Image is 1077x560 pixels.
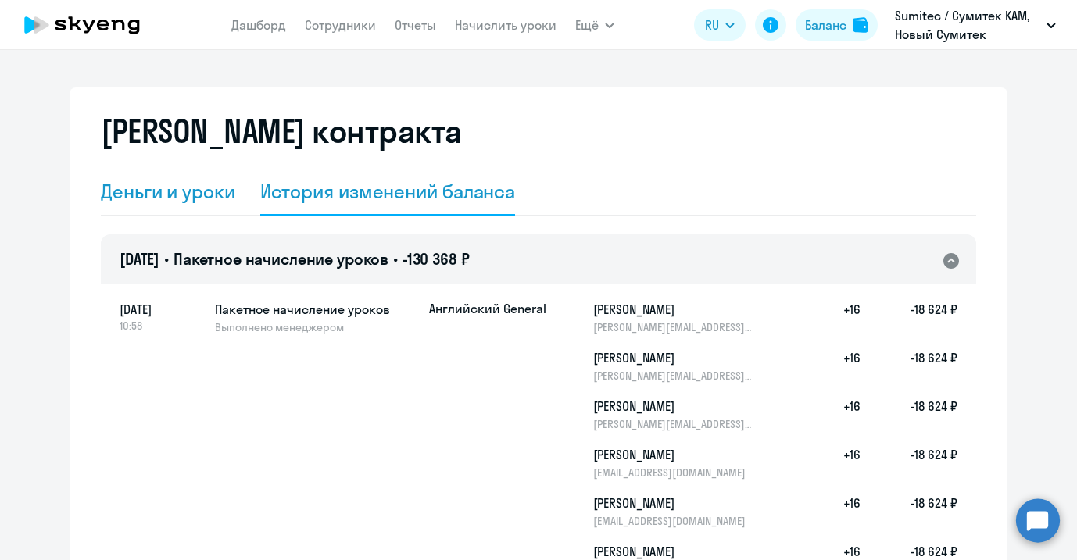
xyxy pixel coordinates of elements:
p: [EMAIL_ADDRESS][DOMAIN_NAME] [593,465,754,480]
h5: +16 [810,397,861,431]
div: История изменений баланса [260,179,516,204]
h5: -18 624 ₽ [861,445,957,480]
a: Начислить уроки [455,17,556,33]
h5: -18 624 ₽ [861,494,957,528]
h5: [PERSON_NAME] [593,300,754,319]
span: [DATE] [120,300,202,319]
span: RU [705,16,719,34]
span: 10:58 [120,319,202,333]
p: [PERSON_NAME][EMAIL_ADDRESS][DOMAIN_NAME] [593,417,754,431]
h2: [PERSON_NAME] контракта [101,112,462,150]
div: Баланс [805,16,846,34]
p: [PERSON_NAME][EMAIL_ADDRESS][DOMAIN_NAME] [593,369,754,383]
span: Ещё [575,16,599,34]
h5: -18 624 ₽ [861,397,957,431]
img: balance [853,17,868,33]
span: • [164,249,169,269]
a: Дашборд [231,17,286,33]
button: Sumitec / Сумитек KAM, Новый Сумитек предоплата [887,6,1064,44]
span: [DATE] [120,249,159,269]
p: Английский General [429,300,546,317]
a: Отчеты [395,17,436,33]
h5: [PERSON_NAME] [593,494,754,512]
p: [PERSON_NAME][EMAIL_ADDRESS][DOMAIN_NAME] [593,320,754,334]
span: • [393,249,398,269]
h5: -18 624 ₽ [861,348,957,383]
h5: [PERSON_NAME] [593,397,754,416]
h5: Пакетное начисление уроков [215,300,417,319]
a: Сотрудники [305,17,376,33]
h5: [PERSON_NAME] [593,348,754,367]
h5: [PERSON_NAME] [593,445,754,464]
h5: +16 [810,300,861,334]
div: Деньги и уроки [101,179,235,204]
h5: +16 [810,445,861,480]
button: Балансbalance [796,9,878,41]
p: Sumitec / Сумитек KAM, Новый Сумитек предоплата [895,6,1040,44]
p: Выполнено менеджером [215,320,417,334]
p: [EMAIL_ADDRESS][DOMAIN_NAME] [593,514,754,528]
h5: -18 624 ₽ [861,300,957,334]
button: RU [694,9,746,41]
span: -130 368 ₽ [403,249,470,269]
h5: +16 [810,494,861,528]
button: Ещё [575,9,614,41]
h5: +16 [810,348,861,383]
span: Пакетное начисление уроков [174,249,388,269]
